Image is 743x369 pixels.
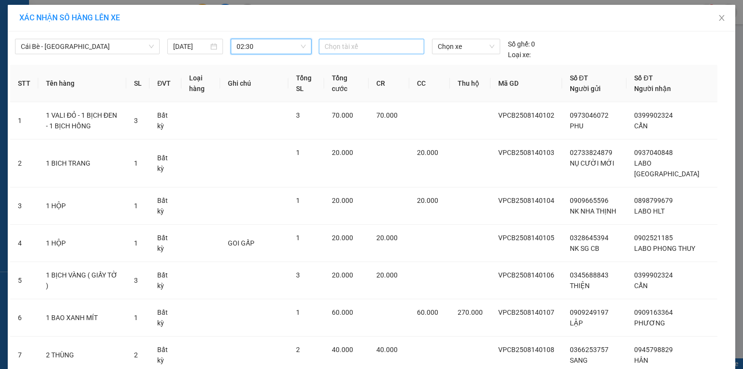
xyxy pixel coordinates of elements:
td: Bất kỳ [149,139,181,187]
span: NK SG CB [570,245,599,252]
div: 0 [508,39,535,49]
span: 2 [296,346,300,354]
td: Bất kỳ [149,225,181,262]
span: THIỆN [570,282,590,290]
span: NỤ CƯỜI MỚI [570,159,614,167]
span: LABO [GEOGRAPHIC_DATA] [634,159,699,178]
span: 3 [296,111,300,119]
span: 40.000 [376,346,398,354]
input: 15/08/2025 [173,41,208,52]
span: XÁC NHẬN SỐ HÀNG LÊN XE [19,13,120,22]
span: Số ghế: [508,39,530,49]
span: VPCB2508140106 [498,271,554,279]
span: VPCB2508140102 [498,111,554,119]
span: 60.000 [332,308,353,316]
span: 0399902324 [634,111,673,119]
span: Số ĐT [570,74,588,82]
span: 0937040848 [634,149,673,156]
span: 20.000 [417,149,438,156]
span: 20.000 [332,149,353,156]
span: Loại xe: [508,49,531,60]
th: SL [126,65,149,102]
span: CẨN [634,282,648,290]
span: 0399902324 [634,271,673,279]
span: 0909665596 [570,197,609,204]
span: 20.000 [332,271,353,279]
td: 3 [10,187,38,225]
span: 1 [134,159,138,167]
span: 3 [134,277,138,284]
span: 1 [134,239,138,247]
td: 1 VALI ĐỎ - 1 BỊCH ĐEN - 1 BỊCH HỒNG [38,102,126,139]
span: close [718,14,726,22]
td: 5 [10,262,38,299]
span: 0898799679 [634,197,673,204]
span: 3 [134,117,138,124]
span: GOI GẤP [228,239,254,247]
span: LABO HLT [634,207,665,215]
td: Bất kỳ [149,262,181,299]
span: 1 [296,234,300,242]
span: LẬP [570,319,583,327]
span: 60.000 [417,308,438,316]
span: 20.000 [332,234,353,242]
span: 20.000 [376,234,398,242]
span: Cái Bè - Sài Gòn [21,39,154,54]
span: 0902521185 [634,234,673,242]
span: Người nhận [634,85,671,92]
span: 20.000 [332,197,353,204]
span: VPCB2508140108 [498,346,554,354]
th: ĐVT [149,65,181,102]
span: HÂN [634,356,648,364]
th: Ghi chú [220,65,288,102]
span: 0973046072 [570,111,609,119]
span: 1 [296,149,300,156]
span: 270.000 [458,308,483,316]
td: Bất kỳ [149,299,181,337]
span: Chọn xe [438,39,494,54]
span: PHƯƠNG [634,319,665,327]
span: Số ĐT [634,74,653,82]
th: Thu hộ [450,65,490,102]
th: Mã GD [490,65,562,102]
th: Tên hàng [38,65,126,102]
span: SANG [570,356,588,364]
td: 1 HỘP [38,187,126,225]
span: NK NHA THỊNH [570,207,616,215]
span: VPCB2508140105 [498,234,554,242]
span: 20.000 [376,271,398,279]
span: 0945798829 [634,346,673,354]
th: CR [369,65,409,102]
span: 0909249197 [570,308,609,316]
span: 70.000 [332,111,353,119]
td: Bất kỳ [149,187,181,225]
span: 2 [134,351,138,359]
span: 0366253757 [570,346,609,354]
th: Tổng SL [288,65,324,102]
td: 4 [10,225,38,262]
span: LABO PHONG THUY [634,245,695,252]
span: PHU [570,122,583,130]
td: 1 BỊCH VÀNG ( GIẤY TỜ ) [38,262,126,299]
span: 0345688843 [570,271,609,279]
td: Bất kỳ [149,102,181,139]
span: Người gửi [570,85,601,92]
span: VPCB2508140104 [498,197,554,204]
span: 3 [296,271,300,279]
td: 6 [10,299,38,337]
th: STT [10,65,38,102]
span: VPCB2508140107 [498,308,554,316]
span: 02:30 [237,39,306,54]
th: Loại hàng [181,65,220,102]
span: 0328645394 [570,234,609,242]
span: VPCB2508140103 [498,149,554,156]
span: 0909163364 [634,308,673,316]
td: 1 BICH TRANG [38,139,126,187]
td: 1 [10,102,38,139]
span: 1 [296,308,300,316]
span: 02733824879 [570,149,612,156]
td: 2 [10,139,38,187]
button: Close [708,5,735,32]
span: 40.000 [332,346,353,354]
th: Tổng cước [324,65,369,102]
